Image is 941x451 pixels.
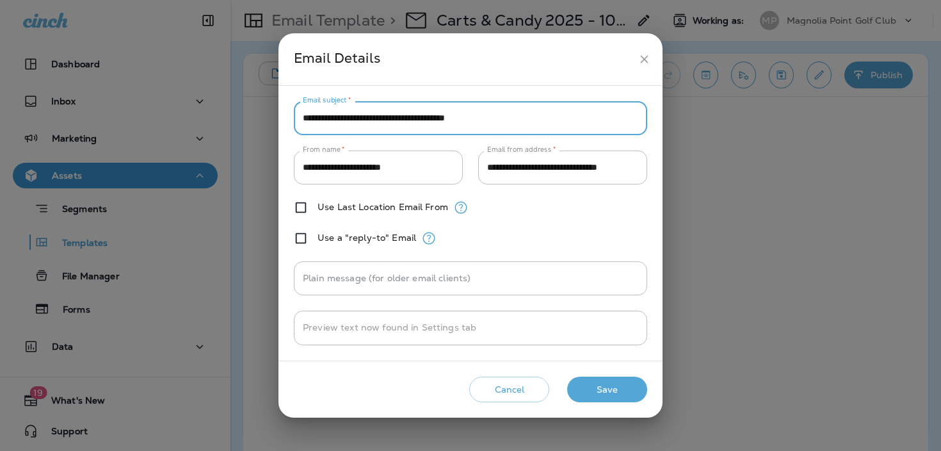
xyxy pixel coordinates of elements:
label: Use a "reply-to" Email [318,233,416,243]
button: close [632,47,656,71]
button: Cancel [469,377,549,403]
label: Email subject [303,95,351,105]
label: Email from address [487,145,556,154]
div: Email Details [294,47,632,71]
label: From name [303,145,345,154]
button: Save [567,377,647,403]
label: Use Last Location Email From [318,202,448,212]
